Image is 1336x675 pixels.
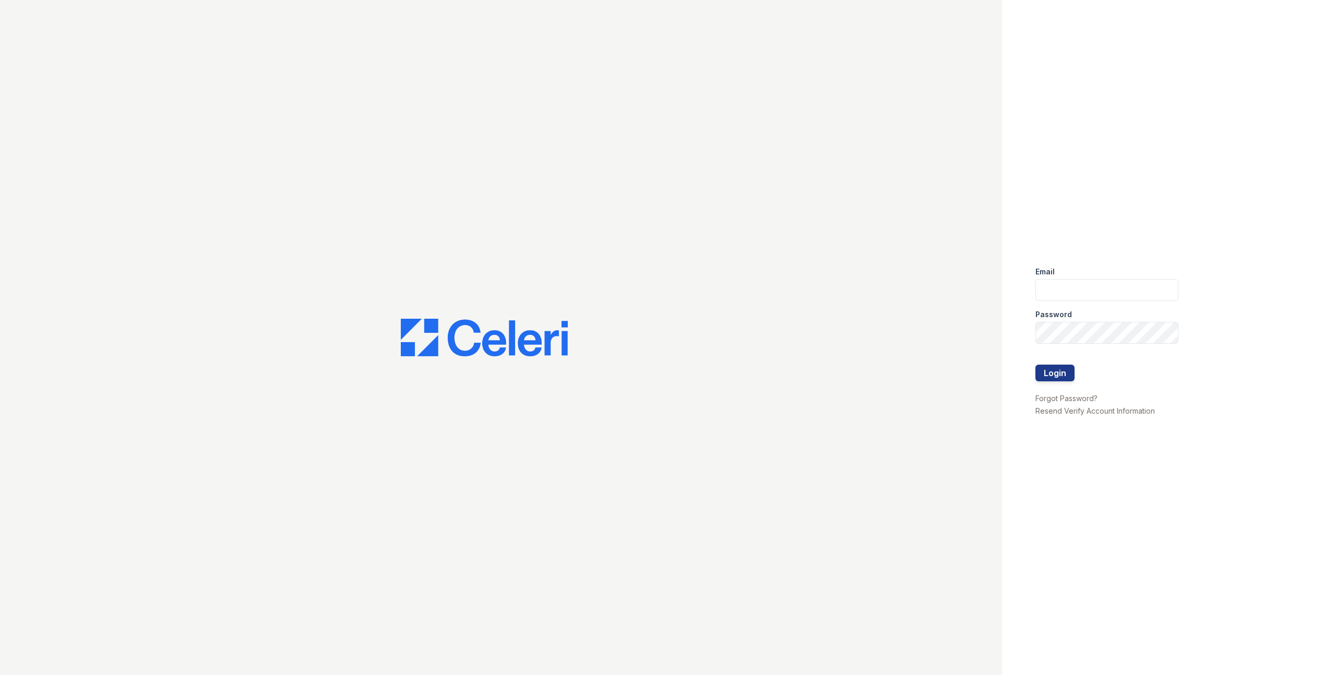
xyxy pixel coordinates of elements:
[1035,365,1075,381] button: Login
[1035,394,1098,403] a: Forgot Password?
[1035,406,1155,415] a: Resend Verify Account Information
[1035,309,1072,320] label: Password
[1035,267,1055,277] label: Email
[401,319,568,356] img: CE_Logo_Blue-a8612792a0a2168367f1c8372b55b34899dd931a85d93a1a3d3e32e68fde9ad4.png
